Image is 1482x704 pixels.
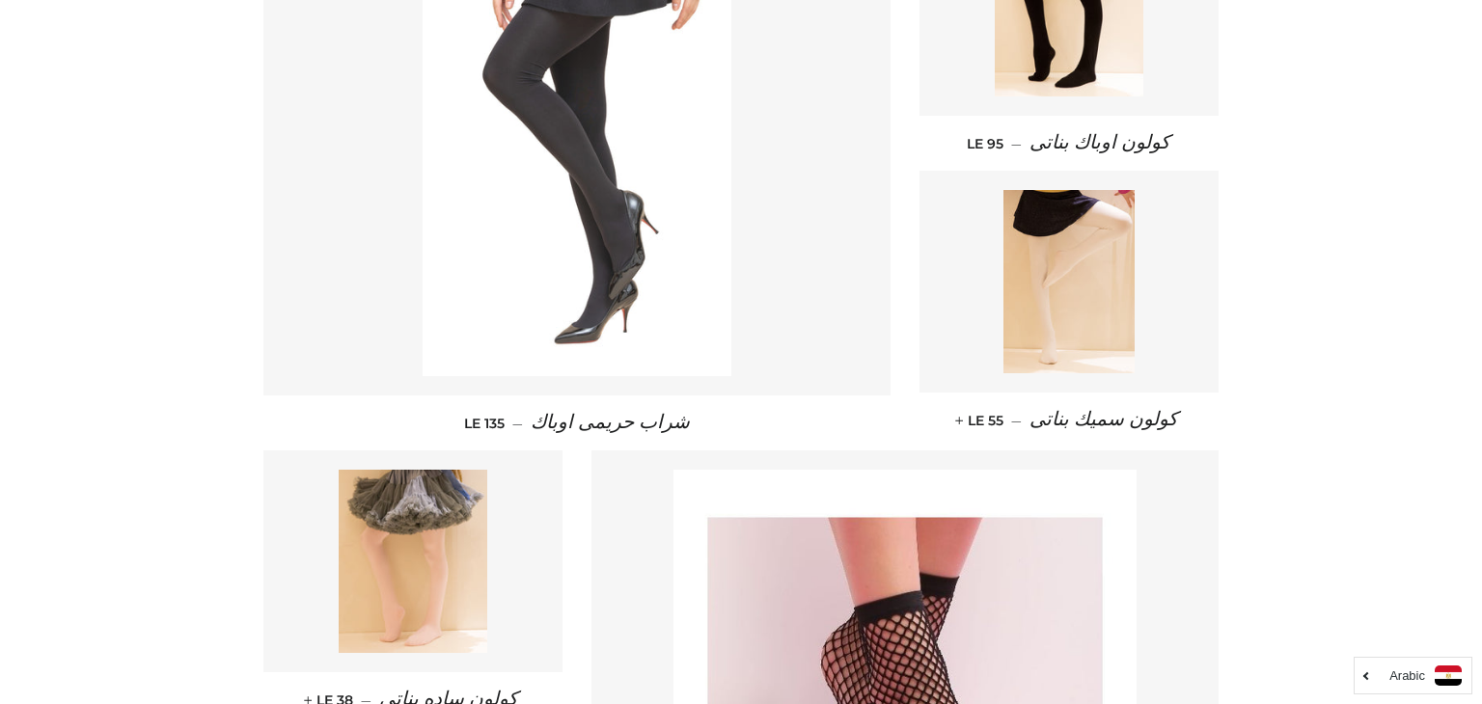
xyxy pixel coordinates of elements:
[531,412,690,433] span: شراب حريمى اوباك
[1029,409,1178,430] span: كولون سميك بناتى
[1029,132,1170,153] span: كولون اوباك بناتى
[464,415,505,432] span: LE 135
[919,116,1219,171] a: كولون اوباك بناتى — LE 95
[967,135,1003,152] span: LE 95
[1389,669,1425,682] i: Arabic
[263,395,891,450] a: شراب حريمى اوباك — LE 135
[512,415,523,432] span: —
[1011,412,1022,429] span: —
[959,412,1003,429] span: LE 55
[1011,135,1022,152] span: —
[919,393,1219,447] a: كولون سميك بناتى — LE 55
[1364,665,1462,686] a: Arabic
